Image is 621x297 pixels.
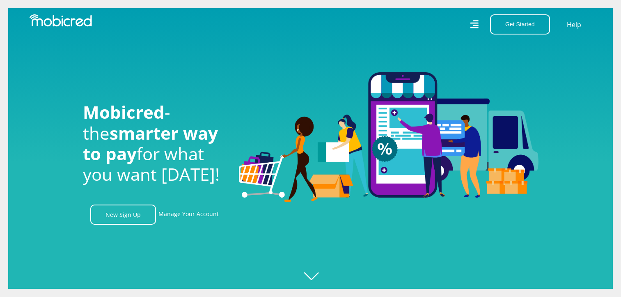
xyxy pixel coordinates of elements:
span: smarter way to pay [83,121,218,165]
img: Mobicred [30,14,92,27]
a: Help [566,19,582,30]
a: Manage Your Account [158,205,219,225]
img: Welcome to Mobicred [239,72,539,202]
a: New Sign Up [90,205,156,225]
h1: - the for what you want [DATE]! [83,102,227,185]
button: Get Started [490,14,550,35]
span: Mobicred [83,100,165,124]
